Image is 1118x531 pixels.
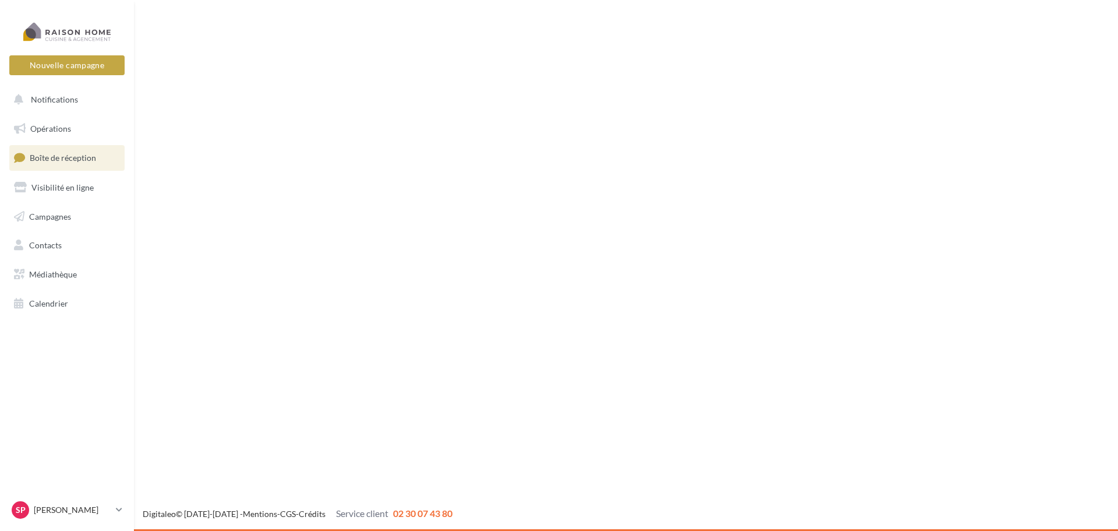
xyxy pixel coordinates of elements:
a: Boîte de réception [7,145,127,170]
a: CGS [280,509,296,519]
a: Sp [PERSON_NAME] [9,499,125,521]
a: Mentions [243,509,277,519]
a: Digitaleo [143,509,176,519]
span: Opérations [30,124,71,133]
span: Service client [336,508,388,519]
a: Campagnes [7,205,127,229]
span: Contacts [29,240,62,250]
span: Sp [16,504,26,516]
a: Médiathèque [7,262,127,287]
a: Crédits [299,509,326,519]
button: Nouvelle campagne [9,55,125,75]
a: Opérations [7,117,127,141]
span: © [DATE]-[DATE] - - - [143,509,452,519]
span: 02 30 07 43 80 [393,508,452,519]
p: [PERSON_NAME] [34,504,111,516]
span: Boîte de réception [30,153,96,163]
a: Contacts [7,233,127,258]
span: Visibilité en ligne [31,182,94,192]
span: Campagnes [29,211,71,221]
a: Calendrier [7,291,127,316]
span: Notifications [31,94,78,104]
span: Calendrier [29,298,68,308]
button: Notifications [7,87,122,112]
a: Visibilité en ligne [7,175,127,200]
span: Médiathèque [29,269,77,279]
